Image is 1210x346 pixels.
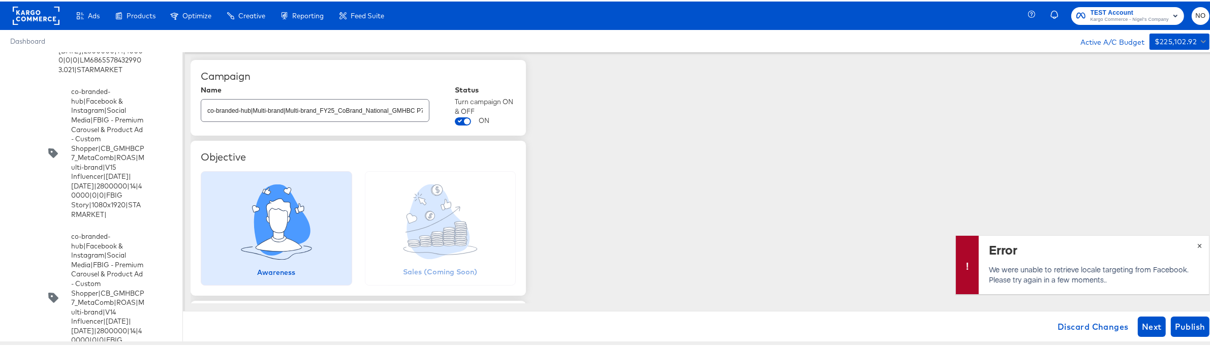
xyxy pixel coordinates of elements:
[455,96,516,114] div: Turn campaign ON & OFF
[257,266,295,276] div: Awareness
[351,10,384,18] span: Feed Suite
[1058,318,1129,332] span: Discard Changes
[71,85,144,217] div: co-branded-hub|Facebook & Instagram|Social Media|FBIG - Premium Carousel & Product Ad - Custom Sh...
[292,10,324,18] span: Reporting
[201,69,516,81] div: Campaign
[1171,315,1209,335] button: Publish
[1070,32,1144,47] div: Active A/C Budget
[88,10,100,18] span: Ads
[989,263,1196,283] p: We were unable to retrieve locale targeting from Facebook. Please try again in a few moments..
[1175,318,1205,332] span: Publish
[201,84,429,92] div: Name
[1197,237,1202,249] span: ×
[1091,14,1169,22] span: Kargo Commerce - Nigel's Company
[10,36,45,44] a: Dashboard
[1150,32,1209,48] button: $225,102.92
[201,149,516,162] div: Objective
[127,10,156,18] span: Products
[10,80,172,223] div: co-branded-hub|Facebook & Instagram|Social Media|FBIG - Premium Carousel & Product Ad - Custom Sh...
[1142,318,1162,332] span: Next
[1091,6,1169,17] span: TEST Account
[1138,315,1166,335] button: Next
[182,10,211,18] span: Optimize
[479,114,489,124] div: ON
[1192,6,1209,23] button: NO
[1190,234,1209,253] button: ×
[1071,6,1184,23] button: TEST AccountKargo Commerce - Nigel's Company
[238,10,265,18] span: Creative
[1053,315,1133,335] button: Discard Changes
[455,84,516,92] div: Status
[1196,9,1205,20] span: NO
[403,265,477,275] div: Sales (Coming Soon)
[989,239,1196,257] div: Error
[1155,34,1197,47] div: $225,102.92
